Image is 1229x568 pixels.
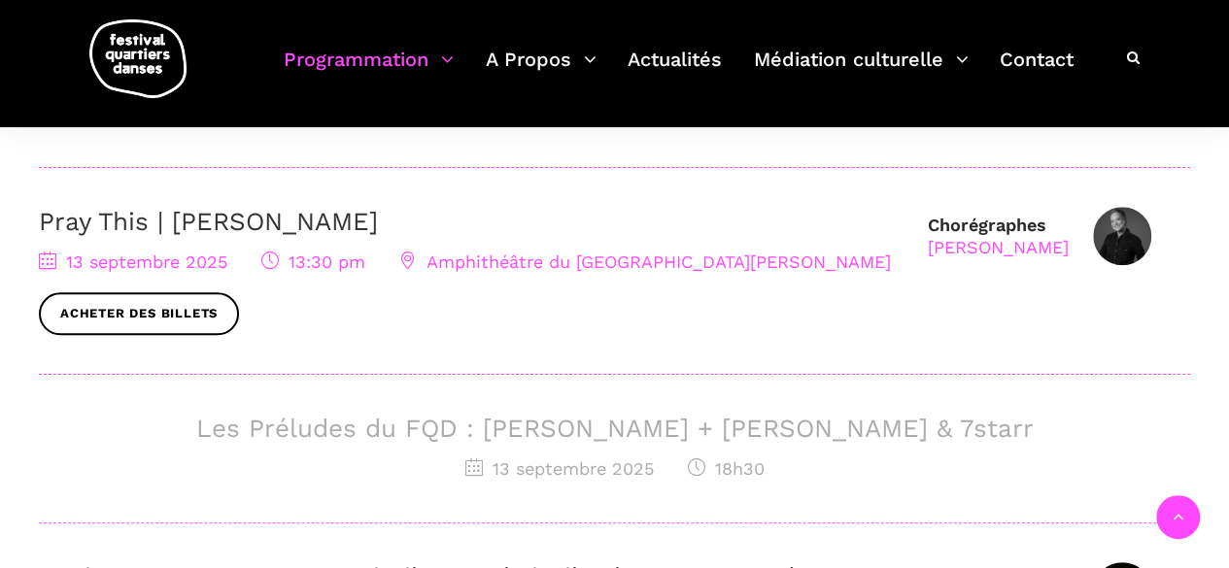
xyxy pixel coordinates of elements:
[754,43,969,100] a: Médiation culturelle
[284,43,454,100] a: Programmation
[465,458,654,479] span: 13 septembre 2025
[89,19,187,98] img: logo-fqd-med
[399,251,891,272] span: Amphithéâtre du [GEOGRAPHIC_DATA][PERSON_NAME]
[628,43,722,100] a: Actualités
[39,414,1190,444] h3: Les Préludes du FQD : [PERSON_NAME] + [PERSON_NAME] & 7starr
[1000,43,1074,100] a: Contact
[688,458,765,479] span: 18h30
[928,214,1069,259] div: Chorégraphes
[261,251,365,272] span: 13:30 pm
[928,236,1069,258] div: [PERSON_NAME]
[39,292,239,336] a: Acheter des billets
[486,43,597,100] a: A Propos
[1093,207,1151,265] img: Denise Clarke
[39,251,227,272] span: 13 septembre 2025
[39,207,378,236] a: Pray This | [PERSON_NAME]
